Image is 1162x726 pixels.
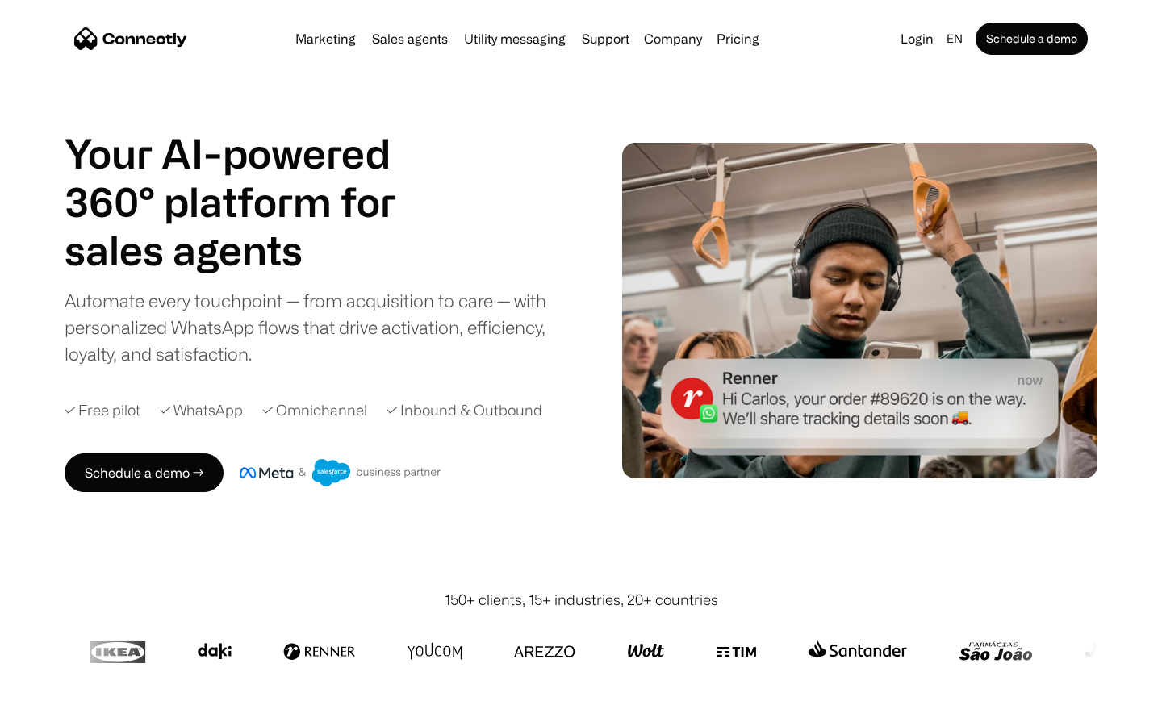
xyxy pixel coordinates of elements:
[458,32,572,45] a: Utility messaging
[644,27,702,50] div: Company
[710,32,766,45] a: Pricing
[32,698,97,720] ul: Language list
[65,399,140,421] div: ✓ Free pilot
[289,32,362,45] a: Marketing
[65,453,224,492] a: Schedule a demo →
[240,459,441,486] img: Meta and Salesforce business partner badge.
[366,32,454,45] a: Sales agents
[65,129,436,226] h1: Your AI-powered 360° platform for
[575,32,636,45] a: Support
[65,226,436,274] h1: sales agents
[445,589,718,611] div: 150+ clients, 15+ industries, 20+ countries
[947,27,963,50] div: en
[894,27,940,50] a: Login
[65,287,573,367] div: Automate every touchpoint — from acquisition to care — with personalized WhatsApp flows that driv...
[387,399,542,421] div: ✓ Inbound & Outbound
[160,399,243,421] div: ✓ WhatsApp
[16,696,97,720] aside: Language selected: English
[976,23,1088,55] a: Schedule a demo
[262,399,367,421] div: ✓ Omnichannel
